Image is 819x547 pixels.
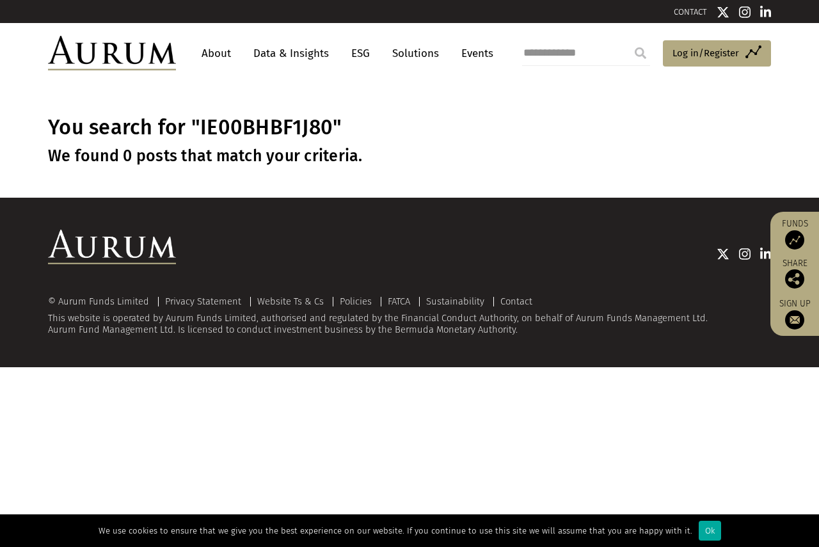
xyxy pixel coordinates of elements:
a: Privacy Statement [165,296,241,307]
a: Sustainability [426,296,484,307]
a: Solutions [386,42,445,65]
a: Sign up [777,298,813,329]
img: Share this post [785,269,804,289]
img: Sign up to our newsletter [785,310,804,329]
img: Instagram icon [739,248,751,260]
img: Instagram icon [739,6,751,19]
a: Funds [777,218,813,250]
img: Twitter icon [717,6,729,19]
div: This website is operated by Aurum Funds Limited, authorised and regulated by the Financial Conduc... [48,296,771,335]
img: Access Funds [785,230,804,250]
a: CONTACT [674,7,707,17]
img: Aurum Logo [48,230,176,264]
a: FATCA [388,296,410,307]
h1: You search for "IE00BHBF1J80" [48,115,771,140]
a: Data & Insights [247,42,335,65]
a: Website Ts & Cs [257,296,324,307]
span: Log in/Register [672,45,739,61]
a: Contact [500,296,532,307]
div: © Aurum Funds Limited [48,297,155,306]
input: Submit [628,40,653,66]
img: Linkedin icon [760,248,772,260]
a: Log in/Register [663,40,771,67]
div: Share [777,259,813,289]
h3: We found 0 posts that match your criteria. [48,147,771,166]
a: Events [455,42,493,65]
img: Aurum [48,36,176,70]
img: Linkedin icon [760,6,772,19]
a: ESG [345,42,376,65]
img: Twitter icon [717,248,729,260]
a: Policies [340,296,372,307]
a: About [195,42,237,65]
